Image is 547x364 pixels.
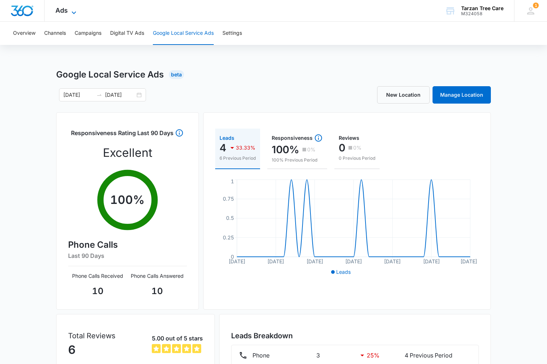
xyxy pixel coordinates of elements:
[461,11,504,16] div: account id
[533,3,539,8] div: notifications count
[339,142,345,154] p: 0
[128,272,187,280] p: Phone Calls Answered
[68,341,116,359] p: 6
[533,3,539,8] span: 1
[423,258,439,264] tspan: [DATE]
[267,258,284,264] tspan: [DATE]
[345,258,362,264] tspan: [DATE]
[71,129,174,141] h3: Responsiveness Rating Last 90 Days
[63,91,93,99] input: Start date
[353,145,362,150] p: 0%
[110,191,145,209] p: 100 %
[231,254,234,260] tspan: 0
[68,238,187,251] h4: Phone Calls
[68,251,187,260] h6: Last 90 Days
[377,86,430,104] a: New Location
[336,269,351,275] span: Leads
[367,351,380,360] p: 25 %
[231,178,234,184] tspan: 1
[316,351,352,360] p: 3
[461,5,504,11] div: account name
[55,7,68,14] span: Ads
[223,234,234,240] tspan: 0.25
[56,68,164,81] h1: Google Local Service Ads
[272,134,323,142] div: Responsiveness
[384,258,401,264] tspan: [DATE]
[103,144,152,162] p: Excellent
[68,330,116,341] p: Total Reviews
[75,22,101,45] button: Campaigns
[169,70,184,79] div: Beta
[272,157,323,163] p: 100% Previous Period
[229,258,245,264] tspan: [DATE]
[44,22,66,45] button: Channels
[96,92,102,98] span: to
[68,272,128,280] p: Phone Calls Received
[153,22,214,45] button: Google Local Service Ads
[339,155,375,162] p: 0 Previous Period
[220,155,256,162] p: 6 Previous Period
[68,285,128,298] p: 10
[272,144,299,155] p: 100%
[105,91,135,99] input: End date
[110,22,144,45] button: Digital TV Ads
[220,135,256,141] div: Leads
[152,334,203,343] p: 5.00 out of 5 stars
[222,22,242,45] button: Settings
[405,351,471,360] p: 4 Previous Period
[223,196,234,202] tspan: 0.75
[13,22,36,45] button: Overview
[339,135,375,141] div: Reviews
[231,330,479,341] h3: Leads Breakdown
[220,142,226,154] p: 4
[128,285,187,298] p: 10
[252,351,270,360] p: Phone
[306,258,323,264] tspan: [DATE]
[460,258,477,264] tspan: [DATE]
[307,147,316,152] p: 0%
[433,86,491,104] a: Manage Location
[236,145,255,150] p: 33.33%
[226,215,234,221] tspan: 0.5
[96,92,102,98] span: swap-right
